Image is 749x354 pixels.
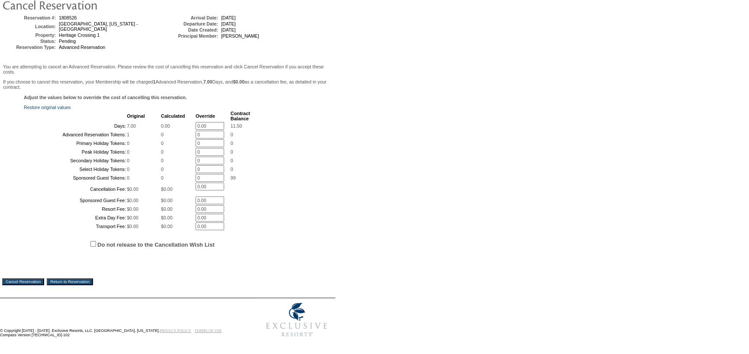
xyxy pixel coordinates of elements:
[231,141,233,146] span: 0
[24,95,187,100] b: Adjust the values below to override the cost of cancelling this reservation.
[161,187,173,192] span: $0.00
[127,215,138,220] span: $0.00
[3,64,332,74] p: You are attempting to cancel an Advanced Reservation. Please review the cost of cancelling this r...
[161,149,164,154] span: 0
[153,79,156,84] b: 1
[221,15,236,20] span: [DATE]
[25,196,126,204] td: Sponsored Guest Fee:
[127,113,145,119] b: Original
[4,32,56,38] td: Property:
[25,139,126,147] td: Primary Holiday Tokens:
[161,198,173,203] span: $0.00
[25,157,126,164] td: Secondary Holiday Tokens:
[258,298,335,341] img: Exclusive Resorts
[161,158,164,163] span: 0
[4,39,56,44] td: Status:
[166,21,218,26] td: Departure Date:
[127,123,136,129] span: 7.00
[195,328,222,333] a: TERMS OF USE
[25,165,126,173] td: Select Holiday Tokens:
[231,149,233,154] span: 0
[127,198,138,203] span: $0.00
[196,113,215,119] b: Override
[161,167,164,172] span: 0
[97,241,215,248] label: Do not release to the Cancellation Wish List
[161,206,173,212] span: $0.00
[59,45,105,50] span: Advanced Reservation
[24,105,71,110] a: Restore original values
[25,183,126,196] td: Cancellation Fee:
[59,15,77,20] span: 1808526
[221,21,236,26] span: [DATE]
[161,224,173,229] span: $0.00
[59,39,76,44] span: Pending
[231,132,233,137] span: 0
[4,15,56,20] td: Reservation #:
[47,278,93,285] input: Return to Reservation
[59,32,100,38] span: Heritage Crossing 1
[231,111,250,121] b: Contract Balance
[161,132,164,137] span: 0
[161,175,164,180] span: 0
[127,175,129,180] span: 0
[160,328,191,333] a: PRIVACY POLICY
[233,79,244,84] b: $0.00
[231,123,242,129] span: 11.50
[161,141,164,146] span: 0
[4,45,56,50] td: Reservation Type:
[25,205,126,213] td: Resort Fee:
[25,122,126,130] td: Days:
[127,187,138,192] span: $0.00
[127,132,129,137] span: 1
[127,206,138,212] span: $0.00
[166,27,218,32] td: Date Created:
[231,175,236,180] span: 99
[127,158,129,163] span: 0
[25,214,126,222] td: Extra Day Fee:
[221,33,259,39] span: [PERSON_NAME]
[161,215,173,220] span: $0.00
[221,27,236,32] span: [DATE]
[203,79,212,84] b: 7.00
[3,79,332,90] p: If you choose to cancel this reservation, your Membership will be charged Advanced Reservation, D...
[2,278,44,285] input: Cancel Reservation
[127,224,138,229] span: $0.00
[25,148,126,156] td: Peak Holiday Tokens:
[231,167,233,172] span: 0
[25,174,126,182] td: Sponsored Guest Tokens:
[25,222,126,230] td: Transport Fee:
[25,131,126,138] td: Advanced Reservation Tokens:
[59,21,138,32] span: [GEOGRAPHIC_DATA], [US_STATE] - [GEOGRAPHIC_DATA]
[166,33,218,39] td: Principal Member:
[127,141,129,146] span: 0
[127,149,129,154] span: 0
[127,167,129,172] span: 0
[161,113,185,119] b: Calculated
[161,123,170,129] span: 0.00
[166,15,218,20] td: Arrival Date:
[4,21,56,32] td: Location:
[231,158,233,163] span: 0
